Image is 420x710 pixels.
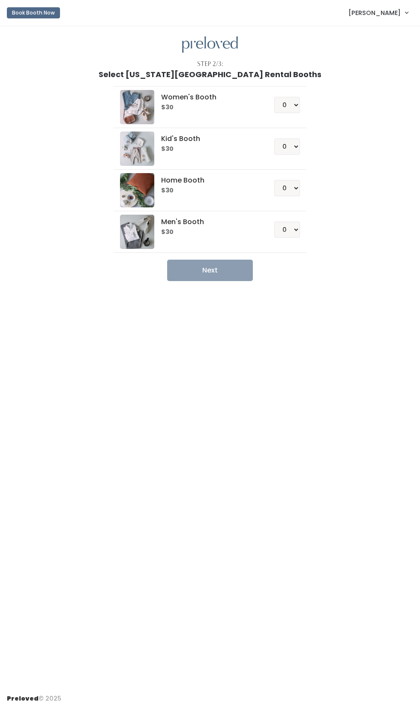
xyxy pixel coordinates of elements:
[7,3,60,22] a: Book Booth Now
[161,93,254,101] h5: Women's Booth
[161,229,254,236] h6: $30
[7,7,60,18] button: Book Booth Now
[120,173,154,207] img: preloved logo
[120,132,154,166] img: preloved logo
[161,177,254,184] h5: Home Booth
[167,260,253,281] button: Next
[120,215,154,249] img: preloved logo
[182,36,238,53] img: preloved logo
[161,187,254,194] h6: $30
[348,8,401,18] span: [PERSON_NAME]
[161,104,254,111] h6: $30
[7,687,61,703] div: © 2025
[99,70,321,79] h1: Select [US_STATE][GEOGRAPHIC_DATA] Rental Booths
[197,60,223,69] div: Step 2/3:
[340,3,417,22] a: [PERSON_NAME]
[120,90,154,124] img: preloved logo
[7,694,39,703] span: Preloved
[161,218,254,226] h5: Men's Booth
[161,135,254,143] h5: Kid's Booth
[161,146,254,153] h6: $30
